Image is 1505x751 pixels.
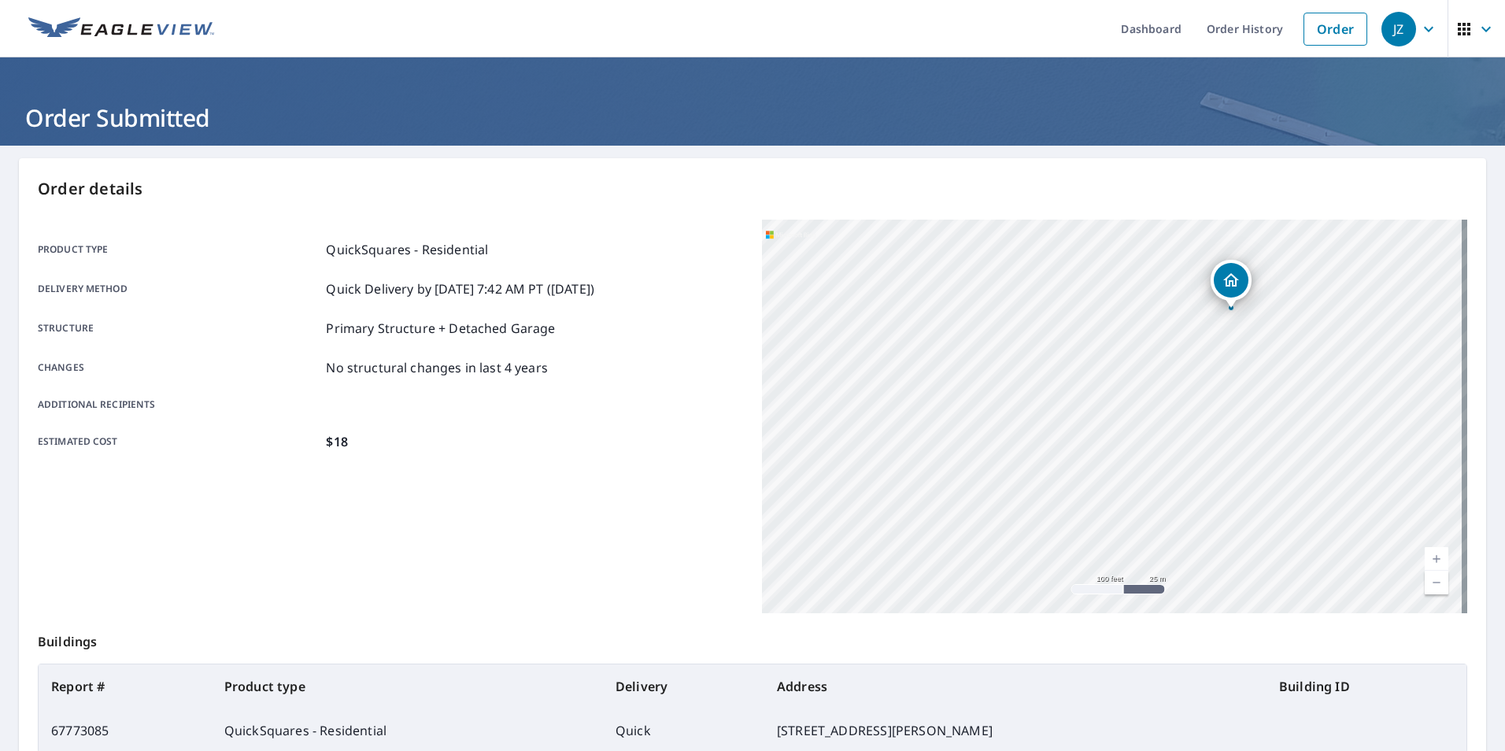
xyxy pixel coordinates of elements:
[1211,260,1252,309] div: Dropped pin, building 1, Residential property, 331 Crittenden St Owensboro, KY 42303
[38,240,320,259] p: Product type
[38,358,320,377] p: Changes
[38,177,1467,201] p: Order details
[39,664,212,708] th: Report #
[28,17,214,41] img: EV Logo
[38,613,1467,664] p: Buildings
[1266,664,1466,708] th: Building ID
[326,358,548,377] p: No structural changes in last 4 years
[326,240,488,259] p: QuickSquares - Residential
[1425,547,1448,571] a: Current Level 18, Zoom In
[1381,12,1416,46] div: JZ
[19,102,1486,134] h1: Order Submitted
[38,319,320,338] p: Structure
[326,432,347,451] p: $18
[38,279,320,298] p: Delivery method
[764,664,1266,708] th: Address
[603,664,764,708] th: Delivery
[1303,13,1367,46] a: Order
[38,432,320,451] p: Estimated cost
[212,664,603,708] th: Product type
[38,398,320,412] p: Additional recipients
[326,279,594,298] p: Quick Delivery by [DATE] 7:42 AM PT ([DATE])
[1425,571,1448,594] a: Current Level 18, Zoom Out
[326,319,555,338] p: Primary Structure + Detached Garage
